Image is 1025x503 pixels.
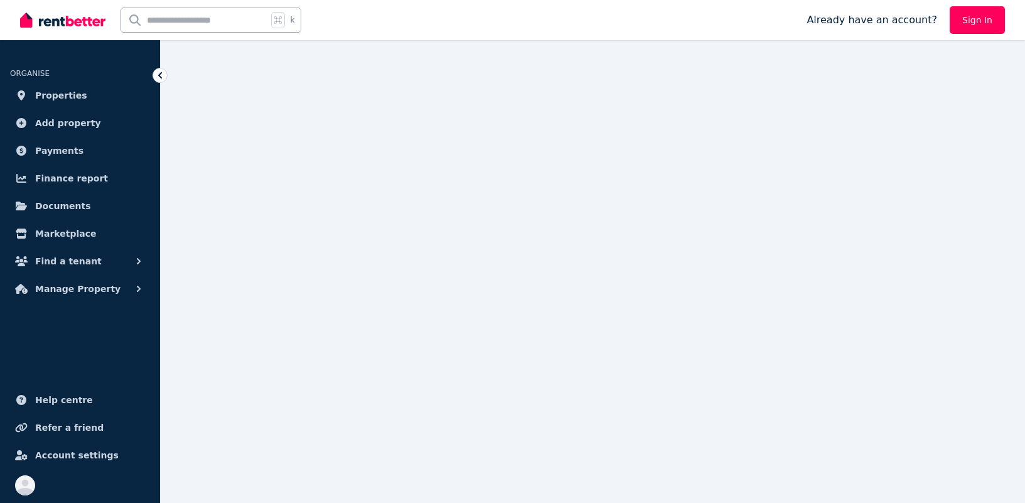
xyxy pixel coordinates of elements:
[35,392,93,408] span: Help centre
[20,11,105,30] img: RentBetter
[10,166,150,191] a: Finance report
[10,249,150,274] button: Find a tenant
[35,198,91,214] span: Documents
[290,15,294,25] span: k
[10,443,150,468] a: Account settings
[35,281,121,296] span: Manage Property
[35,171,108,186] span: Finance report
[10,138,150,163] a: Payments
[10,111,150,136] a: Add property
[35,254,102,269] span: Find a tenant
[10,193,150,219] a: Documents
[10,276,150,301] button: Manage Property
[35,448,119,463] span: Account settings
[35,420,104,435] span: Refer a friend
[10,415,150,440] a: Refer a friend
[10,83,150,108] a: Properties
[10,387,150,413] a: Help centre
[35,143,83,158] span: Payments
[950,6,1005,34] a: Sign In
[35,88,87,103] span: Properties
[35,116,101,131] span: Add property
[10,221,150,246] a: Marketplace
[35,226,96,241] span: Marketplace
[807,13,937,28] span: Already have an account?
[10,69,50,78] span: ORGANISE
